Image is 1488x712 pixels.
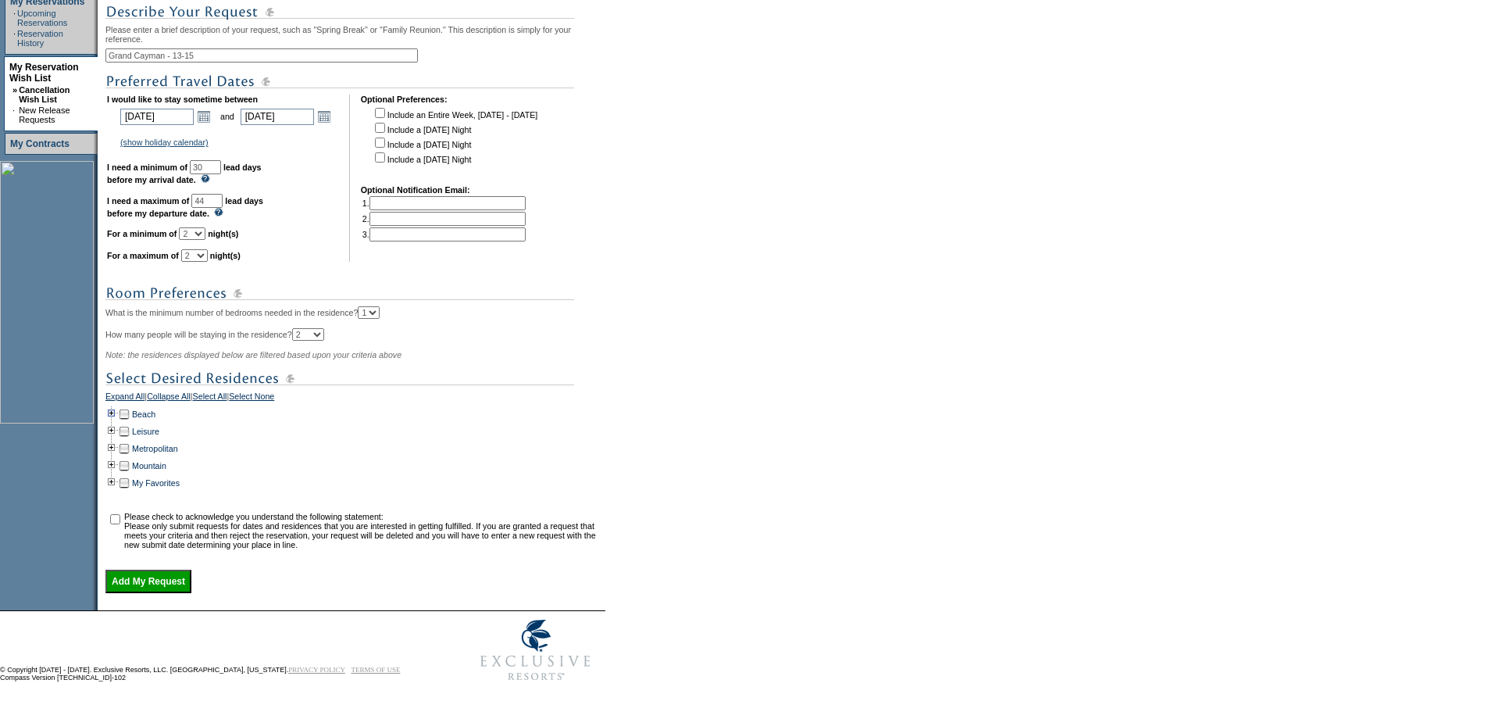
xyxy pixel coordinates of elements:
img: questionMark_lightBlue.gif [201,174,210,183]
a: New Release Requests [19,106,70,124]
b: » [12,85,17,95]
a: (show holiday calendar) [120,138,209,147]
a: Beach [132,410,155,419]
div: | | | [105,392,601,406]
b: lead days before my departure date. [107,196,263,218]
b: For a minimum of [107,229,177,238]
td: 3. [362,227,526,242]
td: and [218,106,237,127]
td: · [13,29,16,48]
a: Upcoming Reservations [17,9,67,27]
td: 1. [362,196,526,210]
span: Note: the residences displayed below are filtered based upon your criteria above [105,350,401,360]
a: PRIVACY POLICY [288,666,345,674]
td: 2. [362,212,526,226]
input: Date format: M/D/Y. Shortcut keys: [T] for Today. [UP] or [.] for Next Day. [DOWN] or [,] for Pre... [120,109,194,125]
img: questionMark_lightBlue.gif [214,208,223,216]
a: Open the calendar popup. [195,108,212,125]
a: Open the calendar popup. [316,108,333,125]
a: Select All [193,392,227,406]
a: Mountain [132,461,166,470]
a: Cancellation Wish List [19,85,70,104]
b: I would like to stay sometime between [107,95,258,104]
td: Include an Entire Week, [DATE] - [DATE] Include a [DATE] Night Include a [DATE] Night Include a [... [372,106,537,174]
a: My Favorites [132,478,180,488]
b: Optional Notification Email: [361,185,470,195]
b: lead days before my arrival date. [107,163,262,184]
a: Expand All [105,392,145,406]
b: Optional Preferences: [361,95,448,104]
input: Date format: M/D/Y. Shortcut keys: [T] for Today. [UP] or [.] for Next Day. [DOWN] or [,] for Pre... [241,109,314,125]
img: Exclusive Resorts [466,611,605,689]
a: Metropolitan [132,444,178,453]
a: Leisure [132,427,159,436]
b: night(s) [208,229,238,238]
b: night(s) [210,251,241,260]
a: Reservation History [17,29,63,48]
a: Collapse All [147,392,191,406]
td: Please check to acknowledge you understand the following statement: Please only submit requests f... [124,512,600,549]
a: TERMS OF USE [351,666,401,674]
a: Select None [229,392,274,406]
b: I need a maximum of [107,196,189,206]
b: For a maximum of [107,251,179,260]
td: · [12,106,17,124]
b: I need a minimum of [107,163,187,172]
a: My Contracts [10,138,70,149]
td: · [13,9,16,27]
img: subTtlRoomPreferences.gif [105,284,574,303]
a: My Reservation Wish List [9,62,79,84]
input: Add My Request [105,570,191,593]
